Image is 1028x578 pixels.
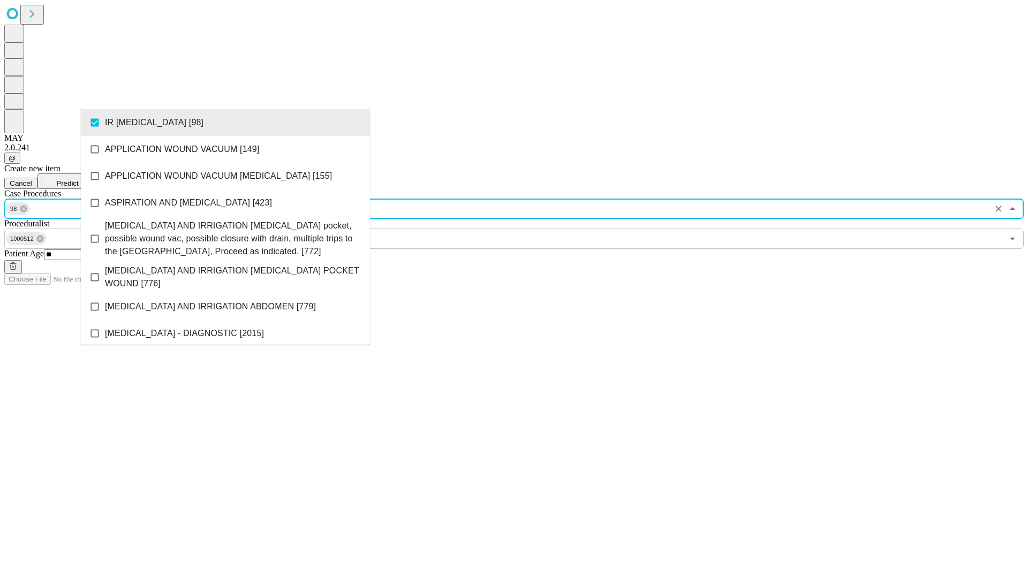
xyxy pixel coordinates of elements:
[4,178,37,189] button: Cancel
[105,219,361,258] span: [MEDICAL_DATA] AND IRRIGATION [MEDICAL_DATA] pocket, possible wound vac, possible closure with dr...
[9,154,16,162] span: @
[1005,231,1020,246] button: Open
[4,249,44,258] span: Patient Age
[4,153,20,164] button: @
[4,143,1024,153] div: 2.0.241
[105,116,203,129] span: IR [MEDICAL_DATA] [98]
[105,143,259,156] span: APPLICATION WOUND VACUUM [149]
[10,179,32,187] span: Cancel
[1005,201,1020,216] button: Close
[4,133,1024,143] div: MAY
[6,233,38,245] span: 1000512
[4,219,49,228] span: Proceduralist
[6,232,47,245] div: 1000512
[105,196,272,209] span: ASPIRATION AND [MEDICAL_DATA] [423]
[56,179,78,187] span: Predict
[6,202,30,215] div: 98
[37,173,87,189] button: Predict
[991,201,1006,216] button: Clear
[105,264,361,290] span: [MEDICAL_DATA] AND IRRIGATION [MEDICAL_DATA] POCKET WOUND [776]
[105,300,316,313] span: [MEDICAL_DATA] AND IRRIGATION ABDOMEN [779]
[105,170,332,182] span: APPLICATION WOUND VACUUM [MEDICAL_DATA] [155]
[4,189,61,198] span: Scheduled Procedure
[6,203,21,215] span: 98
[105,327,264,340] span: [MEDICAL_DATA] - DIAGNOSTIC [2015]
[4,164,61,173] span: Create new item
